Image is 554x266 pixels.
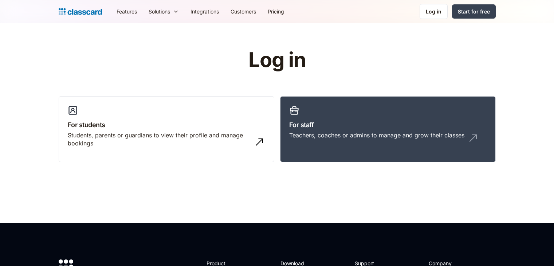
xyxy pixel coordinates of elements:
[262,3,290,20] a: Pricing
[185,3,225,20] a: Integrations
[458,8,490,15] div: Start for free
[280,96,496,163] a: For staffTeachers, coaches or admins to manage and grow their classes
[161,49,393,71] h1: Log in
[289,131,464,139] div: Teachers, coaches or admins to manage and grow their classes
[225,3,262,20] a: Customers
[59,7,102,17] a: Logo
[420,4,448,19] a: Log in
[68,120,265,130] h3: For students
[452,4,496,19] a: Start for free
[289,120,487,130] h3: For staff
[111,3,143,20] a: Features
[68,131,251,148] div: Students, parents or guardians to view their profile and manage bookings
[149,8,170,15] div: Solutions
[59,96,274,163] a: For studentsStudents, parents or guardians to view their profile and manage bookings
[426,8,441,15] div: Log in
[143,3,185,20] div: Solutions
